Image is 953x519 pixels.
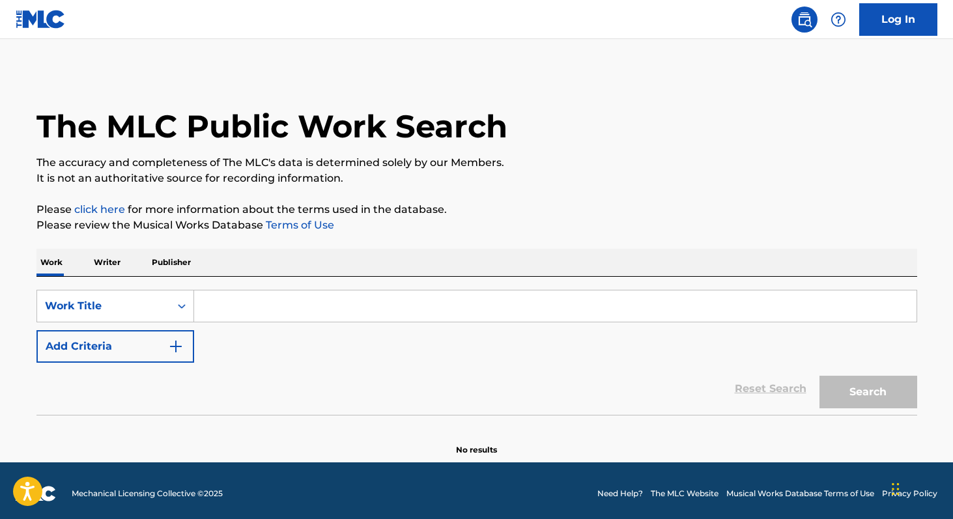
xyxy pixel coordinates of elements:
div: Widget de chat [888,456,953,519]
p: It is not an authoritative source for recording information. [36,171,917,186]
a: The MLC Website [651,488,718,499]
span: Mechanical Licensing Collective © 2025 [72,488,223,499]
img: help [831,12,846,27]
a: Public Search [791,7,818,33]
button: Add Criteria [36,330,194,363]
div: Help [825,7,851,33]
p: Work [36,249,66,276]
img: search [797,12,812,27]
p: Writer [90,249,124,276]
img: 9d2ae6d4665cec9f34b9.svg [168,339,184,354]
h1: The MLC Public Work Search [36,107,507,146]
img: MLC Logo [16,10,66,29]
a: Musical Works Database Terms of Use [726,488,874,499]
div: Work Title [45,298,162,314]
iframe: Chat Widget [888,456,953,519]
p: Please for more information about the terms used in the database. [36,202,917,217]
a: click here [74,203,125,216]
a: Log In [859,3,937,36]
a: Terms of Use [263,219,334,231]
div: Arrastar [892,470,900,509]
p: Publisher [148,249,195,276]
p: No results [456,428,497,456]
a: Need Help? [597,488,643,499]
p: The accuracy and completeness of The MLC's data is determined solely by our Members. [36,155,917,171]
p: Please review the Musical Works Database [36,217,917,233]
a: Privacy Policy [882,488,937,499]
form: Search Form [36,290,917,415]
